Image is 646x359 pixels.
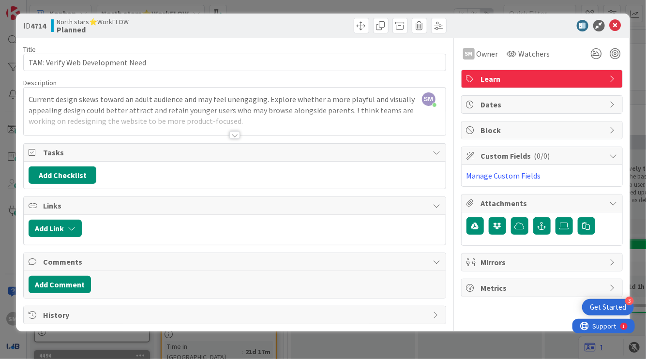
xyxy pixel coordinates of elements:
[477,48,498,60] span: Owner
[481,124,605,136] span: Block
[43,200,428,211] span: Links
[481,99,605,110] span: Dates
[23,78,57,87] span: Description
[463,48,475,60] div: SM
[625,297,634,305] div: 3
[481,197,605,209] span: Attachments
[481,150,605,162] span: Custom Fields
[29,94,440,127] p: Current design skews toward an adult audience and may feel unengaging. Explore whether a more pla...
[582,299,634,315] div: Open Get Started checklist, remaining modules: 3
[20,1,44,13] span: Support
[57,18,129,26] span: North stars⭐WorkFLOW
[466,171,541,180] a: Manage Custom Fields
[590,302,626,312] div: Get Started
[57,26,129,33] b: Planned
[23,20,46,31] span: ID
[481,282,605,294] span: Metrics
[30,21,46,30] b: 4714
[29,220,82,237] button: Add Link
[422,92,436,106] span: SM
[481,256,605,268] span: Mirrors
[481,73,605,85] span: Learn
[23,54,446,71] input: type card name here...
[534,151,550,161] span: ( 0/0 )
[23,45,36,54] label: Title
[43,256,428,268] span: Comments
[43,309,428,321] span: History
[29,166,96,184] button: Add Checklist
[519,48,550,60] span: Watchers
[50,4,53,12] div: 1
[29,276,91,293] button: Add Comment
[43,147,428,158] span: Tasks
